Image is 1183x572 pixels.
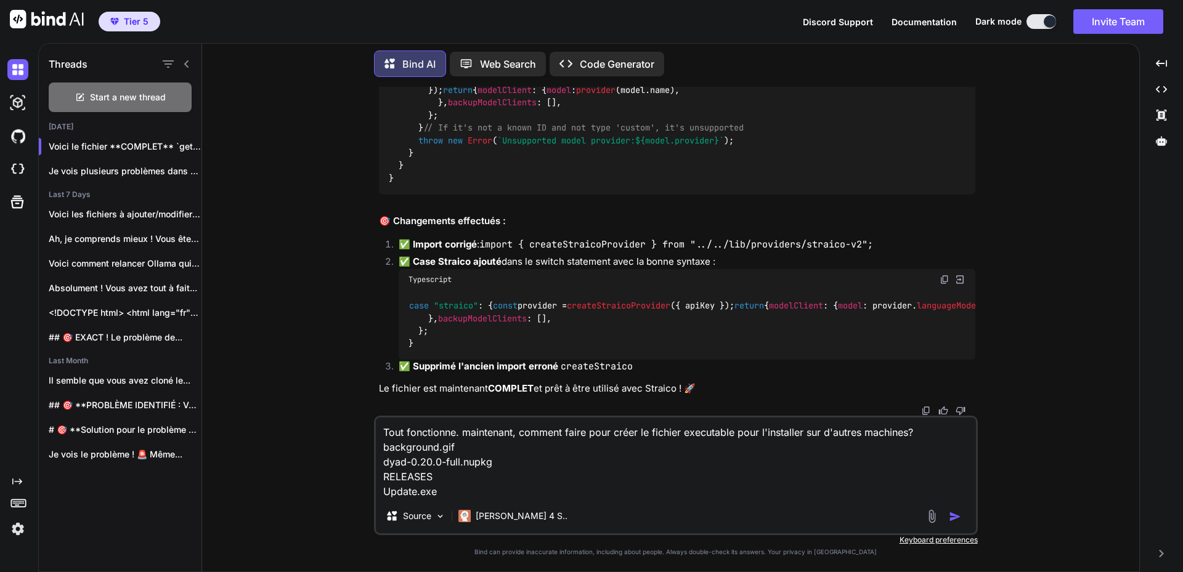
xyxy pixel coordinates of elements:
[49,57,87,71] h1: Threads
[576,84,616,95] span: provider
[399,238,477,250] strong: ✅ Import corrigé
[374,547,978,557] p: Bind can provide inaccurate information, including about people. Always double-check its answers....
[493,300,518,312] span: const
[435,511,445,522] img: Pick Models
[403,510,431,522] p: Source
[39,190,201,199] h2: Last 7 Days
[376,417,976,499] textarea: Tout fonctionne. maintenant, comment faire pour créer le fichier executable pour l'installer sur ...
[480,57,536,71] p: Web Search
[399,255,975,269] p: dans le switch statement avec la bonne syntaxe :
[803,17,873,27] span: Discord Support
[49,282,201,294] p: Absolument ! Vous avez tout à fait...
[892,17,957,27] span: Documentation
[975,15,1022,28] span: Dark mode
[769,300,823,312] span: modelClient
[49,233,201,245] p: Ah, je comprends mieux ! Vous êtes...
[497,135,724,146] span: `Unsupported model provider: `
[49,165,201,177] p: Je vois plusieurs problèmes dans vos logs....
[7,92,28,113] img: darkAi-studio
[39,122,201,132] h2: [DATE]
[635,135,719,146] span: ${model.provider}
[561,360,633,373] code: createStraico
[547,84,571,95] span: model
[7,159,28,180] img: cloudideIcon
[7,518,28,539] img: settings
[399,360,558,372] strong: ✅ Supprimé l'ancien import erroné
[402,57,436,71] p: Bind AI
[838,300,863,312] span: model
[448,97,537,108] span: backupModelClients
[99,12,160,31] button: premiumTier 5
[379,214,975,228] h2: 🎯 Changements effectués :
[418,135,443,146] span: throw
[488,382,534,394] strong: COMPLET
[938,406,948,416] img: like
[49,257,201,270] p: Voici comment relancer Ollama qui a une...
[443,84,473,95] span: return
[49,140,201,153] p: Voici le fichier **COMPLET** `get_model_client.ts` avec toutes...
[409,300,429,312] span: case
[434,300,478,312] span: "straico"
[448,135,463,146] span: new
[374,535,978,545] p: Keyboard preferences
[49,208,201,220] p: Voici les fichiers à ajouter/modifier pour corriger...
[954,274,966,285] img: Open in Browser
[49,448,201,461] p: Je vois le problème ! 🚨 Même...
[49,424,201,436] p: # 🎯 **Solution pour le problème d'encodage...
[39,356,201,366] h2: Last Month
[567,300,670,312] span: createStraicoProvider
[949,510,961,523] img: icon
[7,126,28,147] img: githubDark
[580,57,654,71] p: Code Generator
[892,15,957,28] button: Documentation
[1073,9,1163,34] button: Invite Team
[478,84,532,95] span: modelClient
[650,84,670,95] span: name
[423,123,744,134] span: // If it's not a known ID and not type 'custom', it's unsupported
[734,300,764,312] span: return
[399,238,975,252] p: :
[409,275,452,284] span: Typescript
[7,59,28,80] img: darkChat
[10,10,84,28] img: Bind AI
[917,300,981,312] span: languageModel
[49,307,201,319] p: <!DOCTYPE html> <html lang="fr"> <head> <meta charset="UTF-8">...
[124,15,148,28] span: Tier 5
[90,91,166,103] span: Start a new thread
[399,256,502,267] strong: ✅ Case Straico ajouté
[49,399,201,411] p: ## 🎯 **PROBLÈME IDENTIFIÉ : VALIDATION DE...
[379,382,975,396] p: Le fichier est maintenant et prêt à être utilisé avec Straico ! 🚀
[956,406,966,416] img: dislike
[803,15,873,28] button: Discord Support
[468,135,492,146] span: Error
[110,18,119,25] img: premium
[925,509,939,523] img: attachment
[49,331,201,344] p: ## 🎯 EXACT ! Le problème de...
[438,313,527,324] span: backupModelClients
[458,510,471,522] img: Claude 4 Sonnet
[49,374,201,387] p: Il semble que vous avez cloné le...
[921,406,931,416] img: copy
[476,510,567,522] p: [PERSON_NAME] 4 S..
[940,275,949,284] img: copy
[479,238,873,251] code: import { createStraicoProvider } from "../../lib/providers/straico-v2";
